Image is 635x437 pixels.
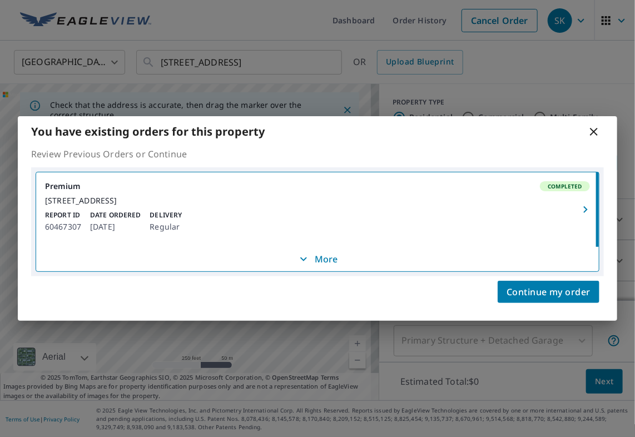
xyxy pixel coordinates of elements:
p: Regular [150,220,182,234]
div: Premium [45,181,590,191]
a: PremiumCompleted[STREET_ADDRESS]Report ID60467307Date Ordered[DATE]DeliveryRegular [36,172,599,247]
p: Date Ordered [90,210,141,220]
span: Continue my order [507,284,591,300]
b: You have existing orders for this property [31,124,265,139]
p: Review Previous Orders or Continue [31,147,604,161]
p: More [297,252,338,266]
div: [STREET_ADDRESS] [45,196,590,206]
button: Continue my order [498,281,599,303]
p: [DATE] [90,220,141,234]
button: More [36,247,599,271]
p: 60467307 [45,220,81,234]
p: Delivery [150,210,182,220]
span: Completed [541,182,589,190]
p: Report ID [45,210,81,220]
